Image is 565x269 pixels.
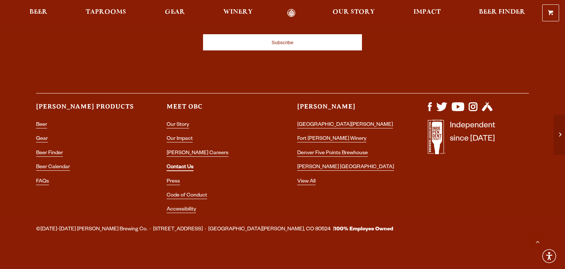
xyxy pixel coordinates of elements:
[25,9,52,17] a: Beer
[297,102,398,117] h3: [PERSON_NAME]
[452,107,464,113] a: Visit us on YouTube
[436,107,447,113] a: Visit us on X (formerly Twitter)
[167,193,207,199] a: Code of Conduct
[297,151,368,157] a: Denver Five Points Brewhouse
[409,9,445,17] a: Impact
[413,9,441,15] span: Impact
[160,9,190,17] a: Gear
[482,107,493,113] a: Visit us on Untappd
[36,136,48,142] a: Gear
[36,164,70,171] a: Beer Calendar
[541,248,557,264] div: Accessibility Menu
[36,151,63,157] a: Beer Finder
[277,9,305,17] a: Odell Home
[36,225,393,234] span: ©[DATE]-[DATE] [PERSON_NAME] Brewing Co. · [STREET_ADDRESS] · [GEOGRAPHIC_DATA][PERSON_NAME], CO ...
[223,9,253,15] span: Winery
[167,179,180,185] a: Press
[297,164,394,171] a: [PERSON_NAME] [GEOGRAPHIC_DATA]
[167,164,193,171] a: Contact Us
[469,107,477,113] a: Visit us on Instagram
[479,9,525,15] span: Beer Finder
[167,136,193,142] a: Our Impact
[36,122,47,128] a: Beer
[297,179,316,185] a: View All
[29,9,47,15] span: Beer
[333,9,375,15] span: Our Story
[450,120,495,158] p: Independent since [DATE]
[334,227,393,233] strong: 100% Employee Owned
[167,207,196,213] a: Accessibility
[167,102,268,117] h3: Meet OBC
[203,34,362,50] input: Subscribe
[165,9,185,15] span: Gear
[528,232,547,251] a: Scroll to top
[167,151,228,157] a: [PERSON_NAME] Careers
[328,9,380,17] a: Our Story
[297,122,393,128] a: [GEOGRAPHIC_DATA][PERSON_NAME]
[86,9,126,15] span: Taprooms
[218,9,257,17] a: Winery
[297,136,366,142] a: Fort [PERSON_NAME] Winery
[81,9,131,17] a: Taprooms
[36,102,137,117] h3: [PERSON_NAME] Products
[36,179,49,185] a: FAQs
[428,107,432,113] a: Visit us on Facebook
[474,9,530,17] a: Beer Finder
[167,122,189,128] a: Our Story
